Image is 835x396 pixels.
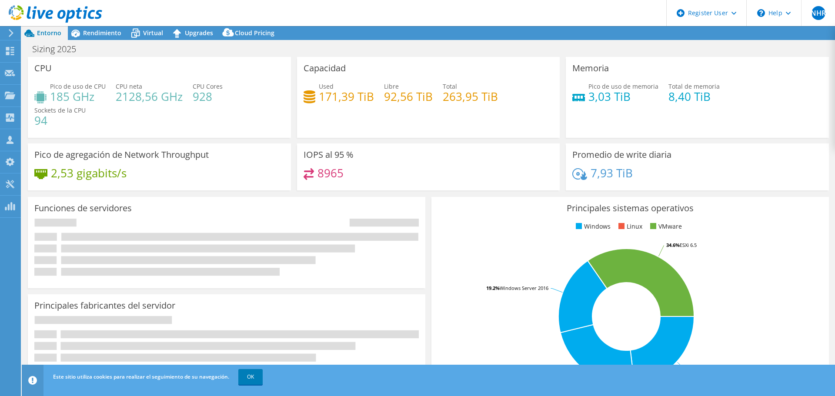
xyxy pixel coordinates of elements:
li: Windows [574,222,611,231]
span: Cloud Pricing [235,29,274,37]
h3: Capacidad [304,63,346,73]
tspan: ESXi 6.5 [680,242,697,248]
h4: 185 GHz [50,92,106,101]
span: Rendimiento [83,29,121,37]
h4: 94 [34,116,86,125]
h4: 263,95 TiB [443,92,498,101]
span: Este sitio utiliza cookies para realizar el seguimiento de su navegación. [53,373,229,380]
h4: 92,56 TiB [384,92,433,101]
h3: Promedio de write diaria [572,150,671,160]
span: Used [319,82,334,90]
span: Sockets de la CPU [34,106,86,114]
h4: 2128,56 GHz [116,92,183,101]
span: Libre [384,82,399,90]
h4: 171,39 TiB [319,92,374,101]
span: CPU Cores [193,82,223,90]
tspan: 34.6% [666,242,680,248]
tspan: 19.2% [486,285,500,291]
li: VMware [648,222,682,231]
h4: 8,40 TiB [668,92,720,101]
span: Total [443,82,457,90]
svg: \n [757,9,765,17]
span: Upgrades [185,29,213,37]
h3: IOPS al 95 % [304,150,354,160]
h3: Principales fabricantes del servidor [34,301,175,310]
h3: Funciones de servidores [34,203,132,213]
h4: 3,03 TiB [588,92,658,101]
h4: 7,93 TiB [591,168,633,178]
span: Entorno [37,29,61,37]
span: Pico de uso de memoria [588,82,658,90]
span: Virtual [143,29,163,37]
li: Linux [616,222,642,231]
h3: Memoria [572,63,609,73]
h3: CPU [34,63,52,73]
h4: 2,53 gigabits/s [51,168,127,178]
h4: 8965 [317,168,344,178]
h4: 928 [193,92,223,101]
h3: Pico de agregación de Network Throughput [34,150,209,160]
h3: Principales sistemas operativos [438,203,822,213]
h1: Sizing 2025 [28,44,90,54]
span: Pico de uso de CPU [50,82,106,90]
tspan: Windows Server 2016 [500,285,548,291]
span: CPU neta [116,82,142,90]
span: NHR [812,6,825,20]
span: Total de memoria [668,82,720,90]
a: OK [238,369,263,385]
